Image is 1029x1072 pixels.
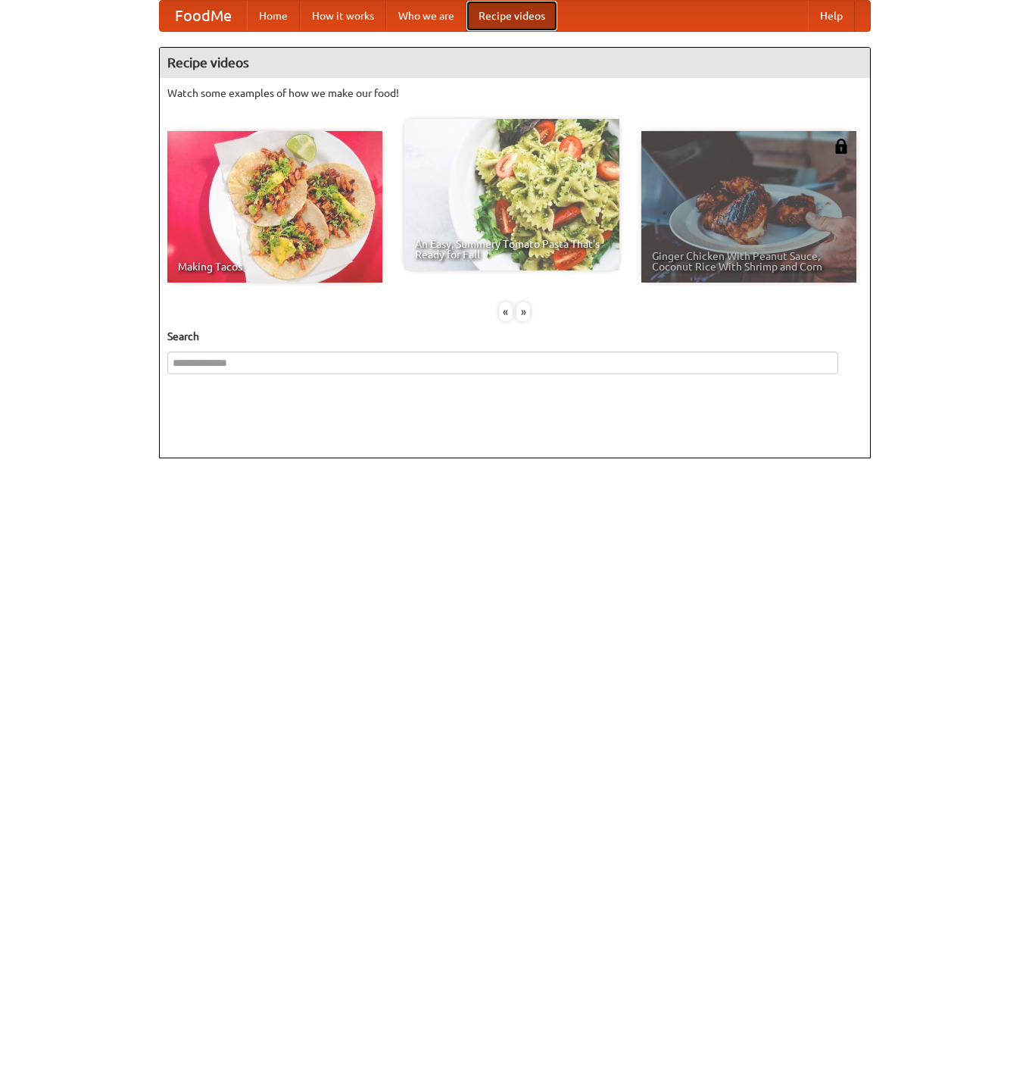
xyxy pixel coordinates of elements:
img: 483408.png [834,139,849,154]
a: How it works [300,1,386,31]
a: Who we are [386,1,466,31]
h4: Recipe videos [160,48,870,78]
a: Home [247,1,300,31]
a: An Easy, Summery Tomato Pasta That's Ready for Fall [404,119,619,270]
div: « [499,302,513,321]
a: Help [808,1,855,31]
h5: Search [167,329,862,344]
a: Recipe videos [466,1,557,31]
p: Watch some examples of how we make our food! [167,86,862,101]
span: An Easy, Summery Tomato Pasta That's Ready for Fall [415,239,609,260]
div: » [516,302,530,321]
a: FoodMe [160,1,247,31]
a: Making Tacos [167,131,382,283]
span: Making Tacos [178,261,372,272]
